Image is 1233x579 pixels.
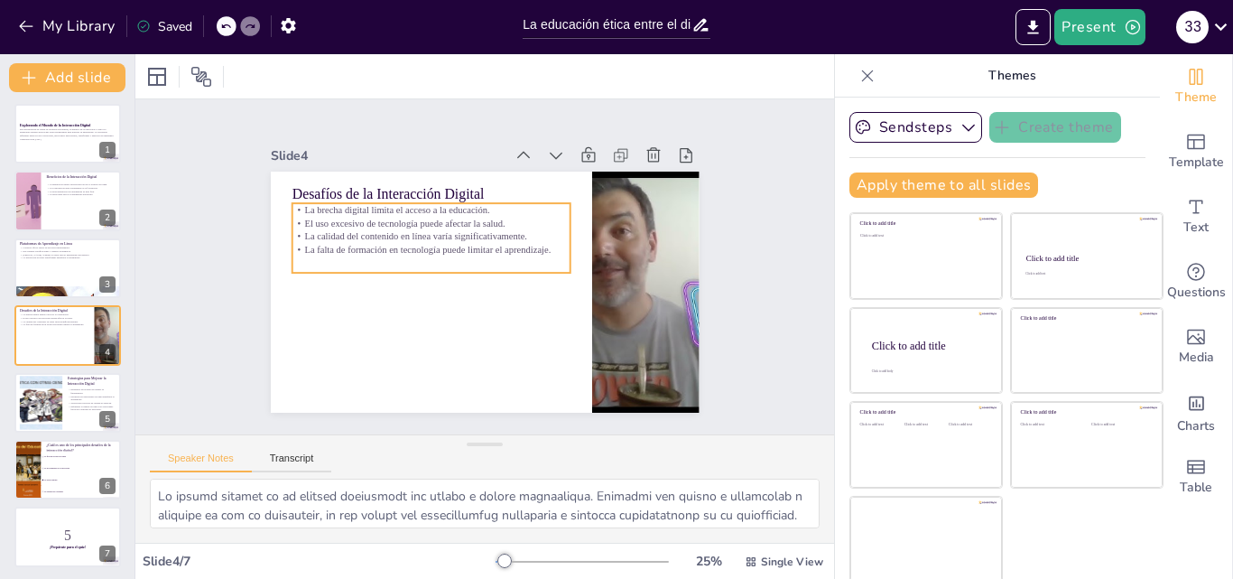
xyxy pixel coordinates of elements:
span: La brecha digital [44,479,120,481]
p: Seleccionar recursos de calidad es esencial. [68,401,116,405]
div: Slide 4 [312,87,540,175]
p: Equilibrar el tiempo en línea con actividades fuera de la pantalla es necesario. [68,405,116,411]
p: Generated with [URL] [20,137,116,141]
strong: ¡Prepárate para el quiz! [50,546,86,549]
p: Estrategias para Mejorar la Interacción Digital [68,376,116,386]
div: Get real-time input from your audience [1160,249,1232,314]
div: 3 [14,238,121,298]
p: 5 [20,526,116,546]
p: ¿Cuál es uno de los principales desafíos de la interacción digital? [46,443,116,453]
p: [PERSON_NAME] Academy es ideal para el aprendizaje autodidacta. [20,253,116,257]
span: La accesibilidad de la tecnología [44,467,120,469]
div: 3 3 [1176,11,1209,43]
p: Coursera ofrece cursos de diversas universidades. [20,246,116,249]
span: Template [1169,153,1224,173]
p: Participar en discusiones en línea enriquece el aprendizaje. [68,395,116,401]
p: La calidad del contenido en línea varía significativamente. [309,173,578,271]
p: La tecnología apoya el aprendizaje autónomo. [46,192,116,196]
p: La falta de formación en tecnología puede limitar el aprendizaje. [304,185,573,284]
button: Transcript [252,453,332,472]
p: La interacción digital proporciona acceso a recursos en línea. [46,182,116,186]
div: Click to add body [872,369,986,372]
input: Insert title [523,12,691,38]
span: La falta de recursos en línea [44,456,120,458]
div: Add text boxes [1160,184,1232,249]
p: La calidad del contenido en línea varía significativamente. [20,320,89,323]
span: Charts [1177,416,1215,436]
div: Click to add title [872,339,987,351]
span: Media [1179,348,1214,368]
p: Plataformas de Aprendizaje en Línea [20,241,116,247]
span: Theme [1175,88,1217,107]
p: Themes [882,54,1142,98]
span: Position [190,66,212,88]
p: Beneficios de la Interacción Digital [46,174,116,180]
p: El uso excesivo de tecnología puede afectar la salud. [312,160,581,258]
p: La personalización del aprendizaje es más fácil. [46,189,116,192]
strong: Explorando el Mundo de la Interacción Digital [20,123,90,126]
button: Export to PowerPoint [1015,9,1051,45]
div: 5 [14,373,121,433]
button: My Library [14,12,123,41]
p: La falta de formación en tecnología puede limitar el aprendizaje. [20,323,89,327]
div: 7 [99,546,116,562]
div: Click to add text [904,423,945,427]
div: Click to add title [860,220,989,227]
button: Apply theme to all slides [849,173,1038,198]
div: Click to add text [860,234,989,238]
button: Create theme [989,112,1121,143]
div: Click to add text [949,423,989,427]
p: El uso excesivo de tecnología puede afectar la salud. [20,317,89,321]
button: Sendsteps [849,112,982,143]
div: Click to add text [1091,423,1148,427]
span: Table [1180,478,1212,498]
p: Desafíos de la Interacción Digital [320,128,591,233]
div: Layout [143,62,172,91]
div: 3 [99,276,116,293]
div: Add charts and graphs [1160,379,1232,444]
button: Add slide [9,63,125,92]
span: Text [1183,218,1209,238]
button: Speaker Notes [150,453,252,472]
span: Questions [1167,283,1226,303]
p: edX permite certificaciones y créditos académicos. [20,249,116,253]
p: La brecha digital limita el acceso a la educación. [317,147,586,246]
textarea: Lo ipsumd sitamet co ad elitsed doeiusmodt inc utlabo e dolore magnaaliqua. Enimadmi ven quisno e... [150,479,820,528]
div: Click to add title [1026,254,1146,263]
p: La interacción en estas plataformas enriquece el aprendizaje. [20,256,116,259]
div: 25 % [687,553,730,570]
div: Click to add text [860,423,901,427]
p: La colaboración entre estudiantes se ve favorecida. [46,186,116,190]
div: Add images, graphics, shapes or video [1160,314,1232,379]
div: Click to add text [1021,423,1078,427]
div: 6 [14,440,121,500]
button: Present [1054,9,1145,45]
div: 6 [99,478,116,494]
div: 2 [14,171,121,230]
div: 1 [99,142,116,158]
div: Slide 4 / 7 [143,553,496,570]
div: 4 [14,305,121,365]
div: Click to add text [1025,272,1145,275]
div: 1 [14,104,121,163]
div: 2 [99,210,116,226]
span: La calidad del contenido [44,490,120,492]
div: Change the overall theme [1160,54,1232,119]
div: Click to add title [1021,409,1150,416]
p: La brecha digital limita el acceso a la educación. [20,313,89,317]
div: Add ready made slides [1160,119,1232,184]
div: 4 [99,344,116,360]
div: Add a table [1160,444,1232,509]
button: 3 3 [1176,9,1209,45]
div: Saved [136,18,192,35]
div: Click to add title [1021,315,1150,322]
div: 5 [99,411,116,427]
p: Esta presentación se centra en la interacción digital, su impacto en la educación y cómo los estu... [20,127,116,137]
p: Establecer un horario de estudio es fundamental. [68,388,116,394]
span: Single View [761,555,823,569]
p: Desafíos de la Interacción Digital [20,308,89,313]
div: Click to add title [860,409,989,416]
div: 7 [14,507,121,566]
